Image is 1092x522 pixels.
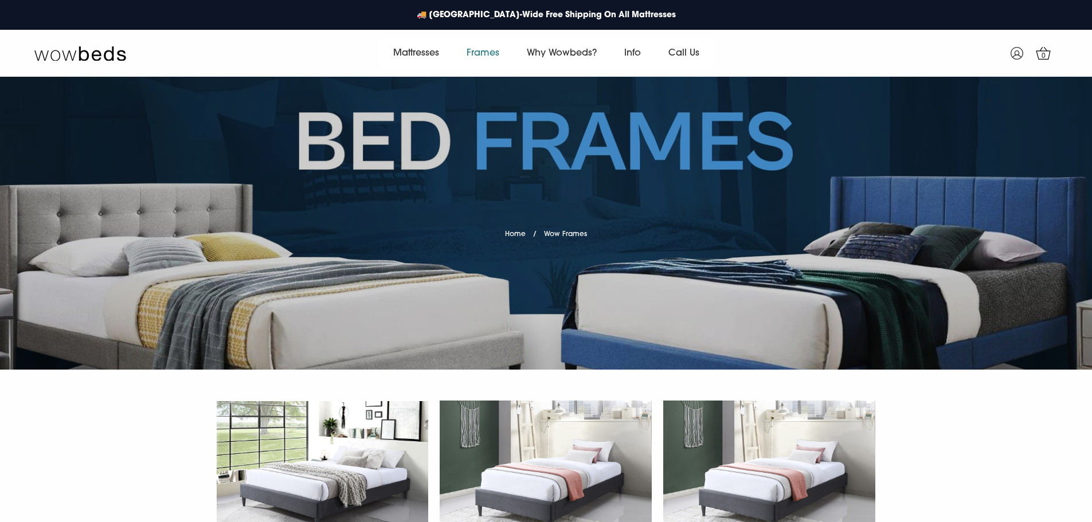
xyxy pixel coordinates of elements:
nav: breadcrumbs [505,215,587,245]
a: Mattresses [379,37,453,69]
span: / [533,231,537,238]
span: 0 [1038,50,1050,62]
a: Why Wowbeds? [513,37,610,69]
a: Call Us [655,37,713,69]
a: Home [505,231,526,238]
a: Frames [453,37,513,69]
a: Info [610,37,655,69]
span: Wow Frames [544,231,587,238]
a: 0 [1029,39,1058,68]
a: 🚚 [GEOGRAPHIC_DATA]-Wide Free Shipping On All Mattresses [411,3,682,27]
img: Wow Beds Logo [34,45,126,61]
